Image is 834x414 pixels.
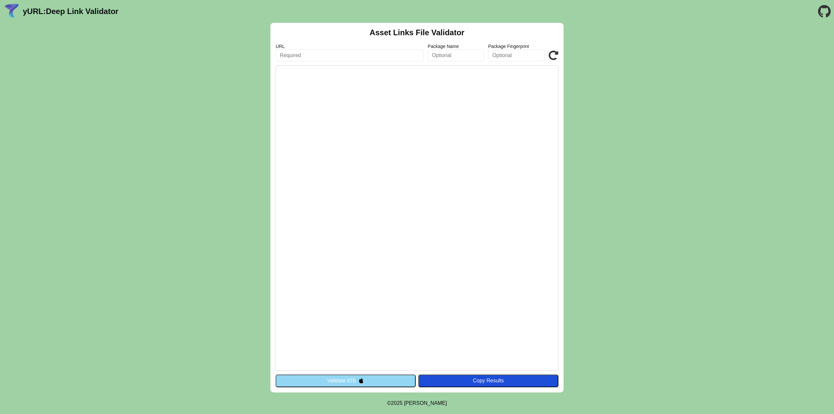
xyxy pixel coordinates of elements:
input: Optional [428,50,484,61]
h2: Asset Links File Validator [370,28,465,37]
div: Copy Results [422,378,555,384]
label: URL [276,44,424,49]
button: Validate iOS [276,375,416,387]
footer: © [387,392,447,414]
img: yURL Logo [3,3,20,20]
label: Package Fingerprint [488,44,545,49]
a: Michael Ibragimchayev's Personal Site [404,400,447,406]
button: Copy Results [418,375,558,387]
input: Required [276,50,424,61]
img: appleIcon.svg [358,378,364,383]
span: 2025 [391,400,403,406]
a: yURL:Deep Link Validator [23,7,118,16]
input: Optional [488,50,545,61]
label: Package Name [428,44,484,49]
